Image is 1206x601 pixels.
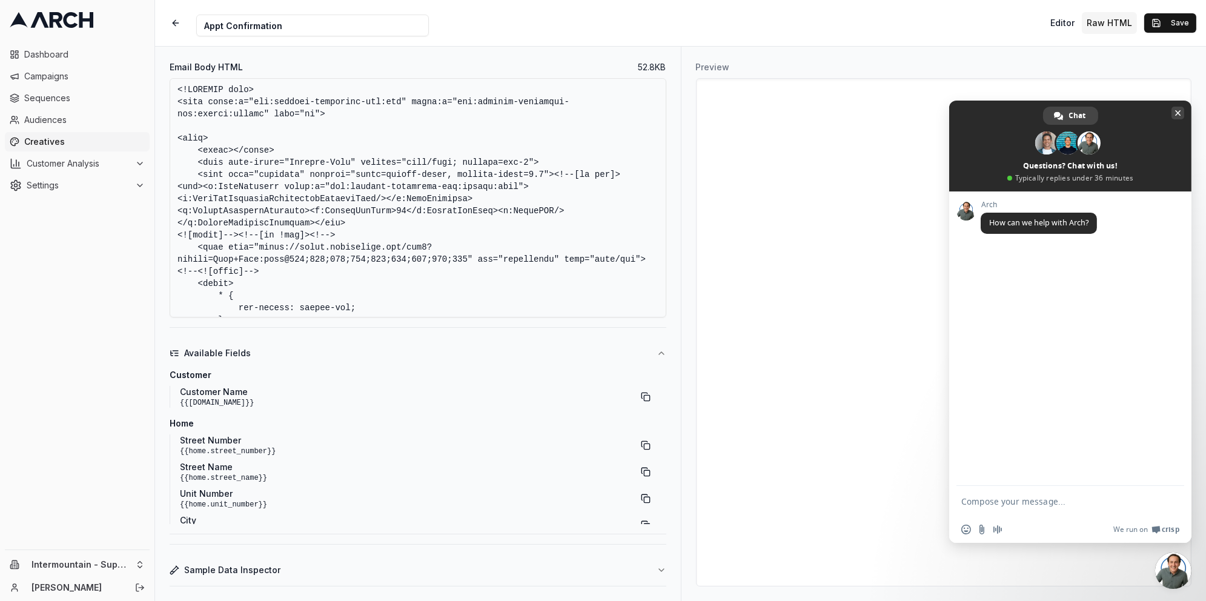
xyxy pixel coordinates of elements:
button: Sample Data Inspector [170,554,666,586]
a: Sequences [5,88,150,108]
span: Crisp [1162,525,1179,534]
span: Arch [981,201,1097,209]
h4: customer [170,369,657,381]
span: Street Number [180,434,276,447]
span: Audiences [24,114,145,126]
a: Close chat [1155,553,1191,589]
span: City [180,514,254,526]
div: Available Fields [170,369,666,534]
span: Settings [27,179,130,191]
span: Street Name [180,461,267,473]
span: We run on [1113,525,1148,534]
span: Unit Number [180,488,267,500]
span: Insert an emoji [961,525,971,534]
span: Sample Data Inspector [184,564,280,576]
code: {{[DOMAIN_NAME]}} [180,398,254,408]
span: How can we help with Arch? [989,217,1088,228]
h3: Preview [696,61,1192,73]
span: Customer Analysis [27,158,130,170]
a: Dashboard [5,45,150,64]
span: Chat [1069,107,1086,125]
a: Campaigns [5,67,150,86]
a: [PERSON_NAME] [31,582,122,594]
input: Internal Creative Name [196,15,429,36]
button: Available Fields [170,337,666,369]
span: Creatives [24,136,145,148]
button: Toggle editor [1045,12,1079,34]
iframe: Preview for Appt Confirmation [697,79,1191,586]
a: Creatives [5,132,150,151]
span: 52.8 KB [638,61,666,73]
span: Audio message [993,525,1002,534]
button: Save [1144,13,1196,33]
button: Toggle custom HTML [1082,12,1137,34]
h4: home [170,417,657,430]
span: Close chat [1171,107,1184,119]
span: Send a file [977,525,987,534]
span: Customer Name [180,386,254,398]
button: Log out [131,579,148,596]
span: Intermountain - Superior Water & Air [31,559,130,570]
button: Settings [5,176,150,195]
label: Email Body HTML [170,63,243,71]
textarea: Compose your message... [961,486,1155,516]
code: {{home.unit_number}} [180,500,267,510]
code: {{home.street_number}} [180,447,276,456]
a: We run onCrisp [1113,525,1179,534]
code: {{home.street_name}} [180,473,267,483]
a: Audiences [5,110,150,130]
span: Available Fields [184,347,251,359]
span: Campaigns [24,70,145,82]
span: Sequences [24,92,145,104]
button: Customer Analysis [5,154,150,173]
textarea: <!LOREMIP dolo> <sita conse:a="eli:seddoei-temporinc-utl:etd" magna:a="eni:adminim-veniamqui-nos:... [170,78,666,317]
button: Intermountain - Superior Water & Air [5,555,150,574]
span: Dashboard [24,48,145,61]
a: Chat [1043,107,1098,125]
